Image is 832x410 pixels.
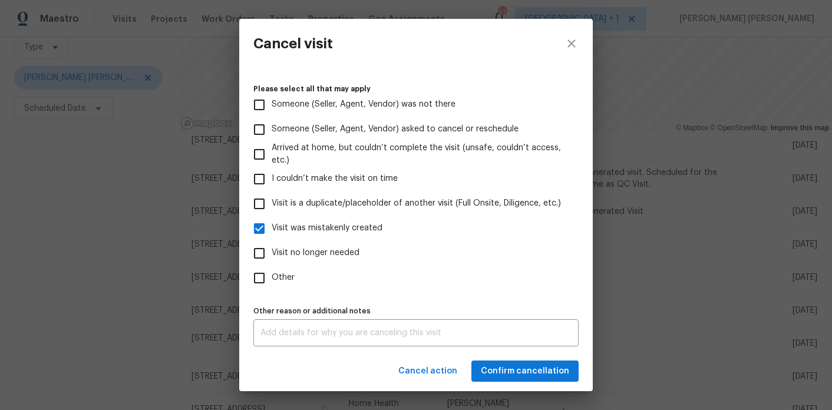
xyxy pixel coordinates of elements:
button: Cancel action [394,361,462,382]
span: Arrived at home, but couldn’t complete the visit (unsafe, couldn’t access, etc.) [272,142,569,167]
span: Visit is a duplicate/placeholder of another visit (Full Onsite, Diligence, etc.) [272,197,561,210]
h3: Cancel visit [253,35,333,52]
button: Confirm cancellation [471,361,579,382]
span: Cancel action [398,364,457,379]
span: Visit was mistakenly created [272,222,382,234]
span: Someone (Seller, Agent, Vendor) asked to cancel or reschedule [272,123,519,135]
label: Other reason or additional notes [253,307,579,315]
span: Visit no longer needed [272,247,359,259]
span: Confirm cancellation [481,364,569,379]
span: Someone (Seller, Agent, Vendor) was not there [272,98,455,111]
span: I couldn’t make the visit on time [272,173,398,185]
label: Please select all that may apply [253,85,579,92]
button: close [550,19,593,68]
span: Other [272,272,295,284]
